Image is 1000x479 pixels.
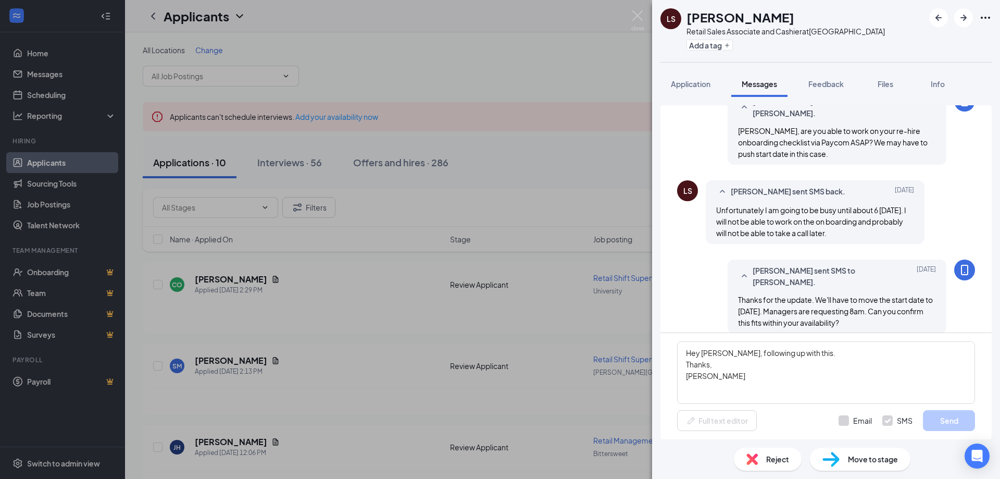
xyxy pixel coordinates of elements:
[686,40,733,51] button: PlusAdd a tag
[917,96,936,119] span: [DATE]
[878,79,893,89] span: Files
[683,186,692,196] div: LS
[808,79,844,89] span: Feedback
[716,186,729,198] svg: SmallChevronUp
[742,79,777,89] span: Messages
[738,270,751,283] svg: SmallChevronUp
[931,79,945,89] span: Info
[848,453,898,465] span: Move to stage
[965,444,990,469] div: Open Intercom Messenger
[895,186,914,198] span: [DATE]
[731,186,845,198] span: [PERSON_NAME] sent SMS back.
[738,101,751,114] svg: SmallChevronUp
[686,26,885,36] div: Retail Sales Associate and Cashier at [GEOGRAPHIC_DATA]
[671,79,710,89] span: Application
[932,11,945,24] svg: ArrowLeftNew
[686,8,794,26] h1: [PERSON_NAME]
[958,264,971,276] svg: MobileSms
[917,265,936,288] span: [DATE]
[677,410,757,431] button: Full text editorPen
[686,415,696,426] svg: Pen
[957,11,970,24] svg: ArrowRight
[954,8,973,27] button: ArrowRight
[738,295,933,327] span: Thanks for the update. We'll have to move the start date to [DATE]. Managers are requesting 8am. ...
[979,11,992,24] svg: Ellipses
[716,205,906,238] span: Unfortunately I am going to be busy until about 6 [DATE]. I will not be able to work on the on bo...
[929,8,948,27] button: ArrowLeftNew
[923,410,975,431] button: Send
[724,42,730,48] svg: Plus
[738,126,928,158] span: [PERSON_NAME], are you able to work on your re-hire onboarding checklist via Paycom ASAP? We may ...
[753,265,889,288] span: [PERSON_NAME] sent SMS to [PERSON_NAME].
[753,96,889,119] span: [PERSON_NAME] sent SMS to [PERSON_NAME].
[667,14,676,24] div: LS
[766,453,789,465] span: Reject
[677,341,975,404] textarea: Hey [PERSON_NAME], following up with this. Thanks, [PERSON_NAME]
